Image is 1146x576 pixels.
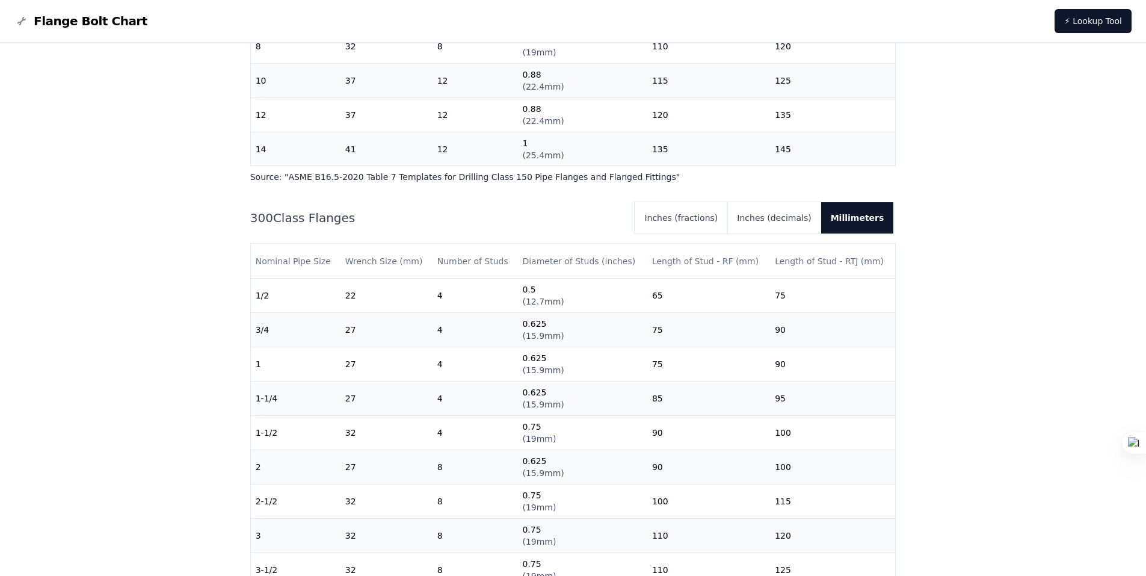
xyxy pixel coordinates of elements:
[821,202,894,234] button: Millimeters
[517,450,647,484] td: 0.625
[522,503,556,512] span: ( 19mm )
[251,98,340,132] td: 12
[647,415,770,450] td: 90
[251,29,340,64] td: 8
[433,132,518,167] td: 12
[647,132,770,167] td: 135
[522,297,564,306] span: ( 12.7mm )
[647,244,770,278] th: Length of Stud - RF (mm)
[522,365,564,375] span: ( 15.9mm )
[340,381,433,415] td: 27
[517,415,647,450] td: 0.75
[770,450,895,484] td: 100
[522,150,564,160] span: ( 25.4mm )
[340,312,433,347] td: 27
[340,29,433,64] td: 32
[433,518,518,553] td: 8
[770,64,895,98] td: 125
[340,347,433,381] td: 27
[647,312,770,347] td: 75
[340,450,433,484] td: 27
[727,202,821,234] button: Inches (decimals)
[647,518,770,553] td: 110
[517,312,647,347] td: 0.625
[522,82,564,91] span: ( 22.4mm )
[14,13,147,29] a: Flange Bolt Chart LogoFlange Bolt Chart
[517,98,647,132] td: 0.88
[250,171,896,183] p: Source: " ASME B16.5-2020 Table 7 Templates for Drilling Class 150 Pipe Flanges and Flanged Fitti...
[251,132,340,167] td: 14
[251,312,340,347] td: 3/4
[522,331,564,341] span: ( 15.9mm )
[251,278,340,312] td: 1/2
[1055,9,1132,33] a: ⚡ Lookup Tool
[433,64,518,98] td: 12
[770,132,895,167] td: 145
[340,415,433,450] td: 32
[433,450,518,484] td: 8
[251,244,340,278] th: Nominal Pipe Size
[340,518,433,553] td: 32
[517,347,647,381] td: 0.625
[14,14,29,28] img: Flange Bolt Chart Logo
[340,98,433,132] td: 37
[770,484,895,518] td: 115
[251,484,340,518] td: 2-1/2
[517,381,647,415] td: 0.625
[517,244,647,278] th: Diameter of Studs (inches)
[517,29,647,64] td: 0.75
[340,484,433,518] td: 32
[522,116,564,126] span: ( 22.4mm )
[770,415,895,450] td: 100
[770,29,895,64] td: 120
[647,64,770,98] td: 115
[770,518,895,553] td: 120
[647,450,770,484] td: 90
[433,29,518,64] td: 8
[340,132,433,167] td: 41
[517,64,647,98] td: 0.88
[433,415,518,450] td: 4
[433,244,518,278] th: Number of Studs
[517,132,647,167] td: 1
[522,434,556,444] span: ( 19mm )
[340,278,433,312] td: 22
[251,347,340,381] td: 1
[251,450,340,484] td: 2
[433,484,518,518] td: 8
[522,400,564,409] span: ( 15.9mm )
[647,347,770,381] td: 75
[250,209,626,226] h2: 300 Class Flanges
[34,13,147,29] span: Flange Bolt Chart
[433,312,518,347] td: 4
[251,415,340,450] td: 1-1/2
[522,48,556,57] span: ( 19mm )
[647,484,770,518] td: 100
[635,202,727,234] button: Inches (fractions)
[770,244,895,278] th: Length of Stud - RTJ (mm)
[517,518,647,553] td: 0.75
[770,381,895,415] td: 95
[647,29,770,64] td: 110
[647,278,770,312] td: 65
[433,347,518,381] td: 4
[522,468,564,478] span: ( 15.9mm )
[770,278,895,312] td: 75
[433,98,518,132] td: 12
[770,98,895,132] td: 135
[251,64,340,98] td: 10
[517,484,647,518] td: 0.75
[433,381,518,415] td: 4
[647,98,770,132] td: 120
[517,278,647,312] td: 0.5
[251,381,340,415] td: 1-1/4
[251,518,340,553] td: 3
[770,347,895,381] td: 90
[340,64,433,98] td: 37
[770,312,895,347] td: 90
[340,244,433,278] th: Wrench Size (mm)
[522,537,556,547] span: ( 19mm )
[647,381,770,415] td: 85
[433,278,518,312] td: 4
